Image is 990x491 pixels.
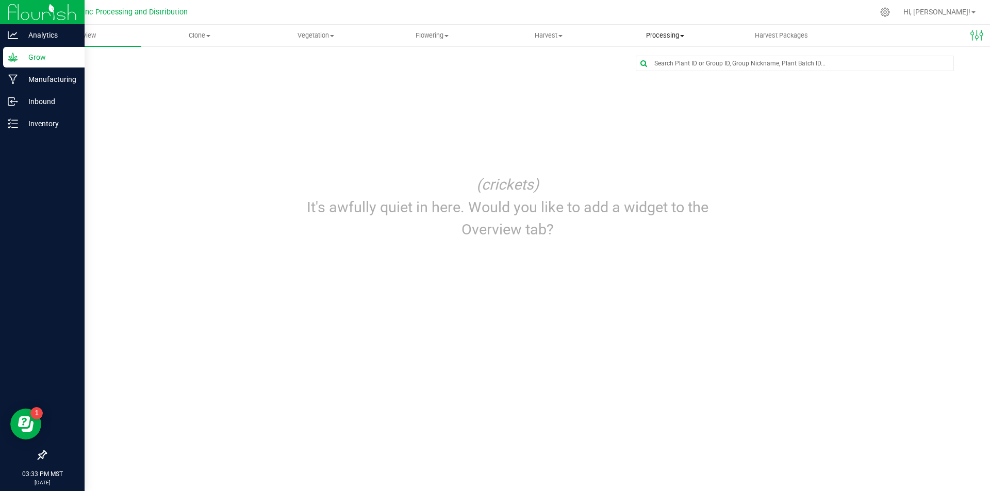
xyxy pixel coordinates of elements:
[30,8,188,16] span: Globe Farmacy Inc Processing and Distribution
[491,31,606,40] span: Harvest
[8,96,18,107] inline-svg: Inbound
[282,196,733,241] p: It's awfully quiet in here. Would you like to add a widget to the Overview tab?
[607,31,723,40] span: Processing
[18,51,80,63] p: Grow
[8,74,18,84] inline-svg: Manufacturing
[18,29,80,41] p: Analytics
[374,31,490,40] span: Flowering
[636,56,953,71] input: Search Plant ID or Group ID, Group Nickname, Plant Batch ID...
[258,25,374,46] a: Vegetation
[18,95,80,108] p: Inbound
[5,469,80,479] p: 03:33 PM MST
[8,118,18,129] inline-svg: Inventory
[741,31,822,40] span: Harvest Packages
[490,25,607,46] a: Harvest
[8,30,18,40] inline-svg: Analytics
[879,7,892,17] div: Manage settings
[903,8,970,16] span: Hi, [PERSON_NAME]!
[141,25,258,46] a: Clone
[607,25,723,46] a: Processing
[374,25,490,46] a: Flowering
[10,409,41,439] iframe: Resource center
[18,73,80,86] p: Manufacturing
[258,31,374,40] span: Vegetation
[5,479,80,486] p: [DATE]
[18,117,80,130] p: Inventory
[142,31,257,40] span: Clone
[723,25,840,46] a: Harvest Packages
[476,176,539,193] i: (crickets)
[8,52,18,62] inline-svg: Grow
[30,407,43,419] iframe: Resource center unread badge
